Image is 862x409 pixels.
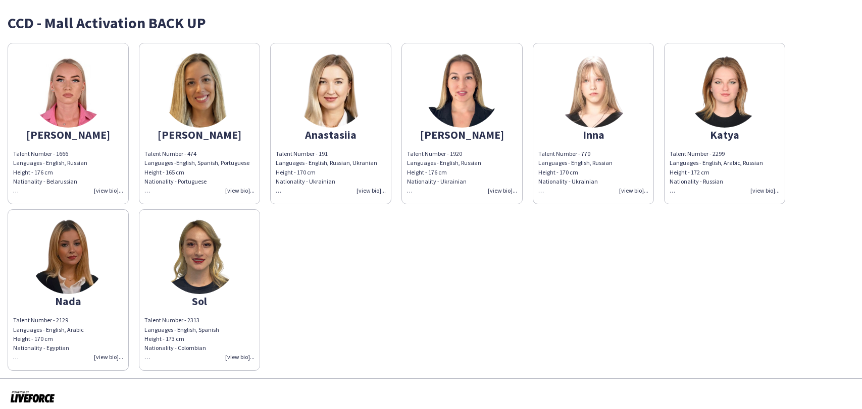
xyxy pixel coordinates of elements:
div: Anastasiia [276,130,386,139]
div: Sol [144,297,255,306]
div: Inna [538,130,648,139]
span: Talent Number - 2129 Languages - English, Arabic Height - 170 cm Nationality - Egyptian [13,316,84,361]
span: Talent Number - 2299 Languages - English, Arabic, Russian Height - 172 cm Nationality - Russian [670,150,763,194]
img: thumb-127a73c4-72f8-4817-ad31-6bea1b145d02.png [30,218,106,294]
span: Height - 170 cm [538,168,578,176]
span: Nationality - Ukrainian [538,178,598,185]
div: [PERSON_NAME] [144,130,255,139]
img: thumb-bdd9a070-a58f-4802-a4fa-63606ae1fa6c.png [162,218,237,294]
img: thumb-c495bd05-efe2-4577-82d0-4477ed5da2d9.png [162,52,237,128]
div: Katya [670,130,780,139]
img: Powered by Liveforce [10,389,55,403]
span: Talent Number - 770 [538,150,590,157]
div: CCD - Mall Activation BACK UP [8,15,854,30]
img: thumb-52a3d824-ddfa-4a38-a76e-c5eaf954a1e1.png [293,52,369,128]
img: thumb-b9632d01-66db-4e9f-a951-87ed86672750.png [687,52,763,128]
span: Talent Number - 191 Languages - English, Russian, Ukranian Height - 170 cm [276,150,377,176]
span: Height - 165 cm [144,168,184,176]
img: thumb-66016a75671fc.jpeg [30,52,106,128]
span: English, Spanish, Portuguese [176,159,249,166]
div: Nationality - Portuguese [144,177,255,195]
img: thumb-73ae04f4-6c9a-49e3-bbd0-4b72125e7bf4.png [555,52,631,128]
div: Nationality - Ukrainian [276,177,386,186]
div: Nada [13,297,123,306]
div: [PERSON_NAME] [407,130,517,139]
span: Languages - English, Russian [538,159,613,166]
span: Talent Number - 1920 Languages - English, Russian Height - 176 cm Nationality - Ukrainian [407,150,481,194]
span: Talent Number - 474 Languages - [144,150,196,166]
div: [PERSON_NAME] [13,130,123,139]
img: thumb-ec00268c-6805-4636-9442-491a60bed0e9.png [424,52,500,128]
span: Talent Number - 2313 Languages - English, Spanish Height - 173 cm Nationality - Colombian [144,316,219,361]
span: Talent Number - 1666 Languages - English, Russian Height - 176 cm Nationality - Belarussian [13,150,87,194]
